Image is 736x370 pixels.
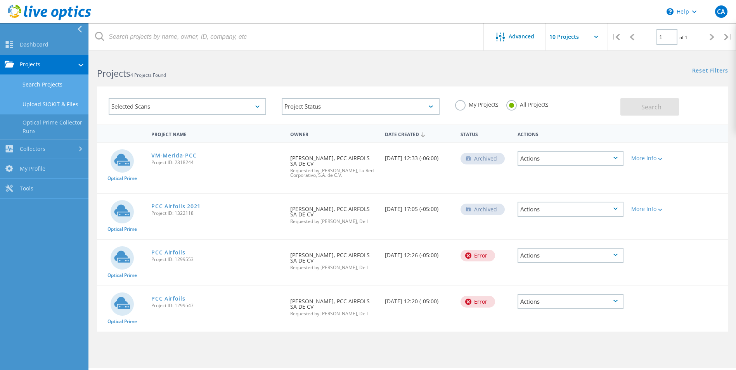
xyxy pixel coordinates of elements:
[107,273,137,278] span: Optical Prime
[286,126,381,141] div: Owner
[667,8,674,15] svg: \n
[130,72,166,78] span: 4 Projects Found
[631,206,674,212] div: More Info
[381,240,457,266] div: [DATE] 12:26 (-05:00)
[151,204,201,209] a: PCC Airfoils 2021
[147,126,286,141] div: Project Name
[107,227,137,232] span: Optical Prime
[518,248,623,263] div: Actions
[518,151,623,166] div: Actions
[151,257,282,262] span: Project ID: 1299553
[461,153,505,164] div: Archived
[107,176,137,181] span: Optical Prime
[679,34,688,41] span: of 1
[381,126,457,141] div: Date Created
[717,9,725,15] span: CA
[8,16,91,22] a: Live Optics Dashboard
[290,168,377,178] span: Requested by [PERSON_NAME], La Red Corporativo, S.A. de C.V.
[509,34,534,39] span: Advanced
[151,250,185,255] a: PCC Airfoils
[282,98,439,115] div: Project Status
[107,319,137,324] span: Optical Prime
[89,23,484,50] input: Search projects by name, owner, ID, company, etc
[457,126,513,141] div: Status
[641,103,662,111] span: Search
[461,296,495,308] div: Error
[608,23,624,51] div: |
[461,250,495,261] div: Error
[514,126,627,141] div: Actions
[290,265,377,270] span: Requested by [PERSON_NAME], Dell
[381,194,457,220] div: [DATE] 17:05 (-05:00)
[506,100,549,107] label: All Projects
[109,98,266,115] div: Selected Scans
[151,296,185,301] a: PCC Airfoils
[286,194,381,232] div: [PERSON_NAME], PCC AIRFOLS SA DE CV
[286,240,381,278] div: [PERSON_NAME], PCC AIRFOLS SA DE CV
[381,286,457,312] div: [DATE] 12:20 (-05:00)
[720,23,736,51] div: |
[290,311,377,316] span: Requested by [PERSON_NAME], Dell
[518,294,623,309] div: Actions
[151,160,282,165] span: Project ID: 2318244
[97,67,130,80] b: Projects
[290,219,377,224] span: Requested by [PERSON_NAME], Dell
[461,204,505,215] div: Archived
[692,68,728,74] a: Reset Filters
[455,100,499,107] label: My Projects
[620,98,679,116] button: Search
[151,153,196,158] a: VM-Merida-PCC
[631,156,674,161] div: More Info
[381,143,457,169] div: [DATE] 12:33 (-06:00)
[151,211,282,216] span: Project ID: 1322118
[518,202,623,217] div: Actions
[286,286,381,324] div: [PERSON_NAME], PCC AIRFOLS SA DE CV
[151,303,282,308] span: Project ID: 1299547
[286,143,381,185] div: [PERSON_NAME], PCC AIRFOLS SA DE CV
